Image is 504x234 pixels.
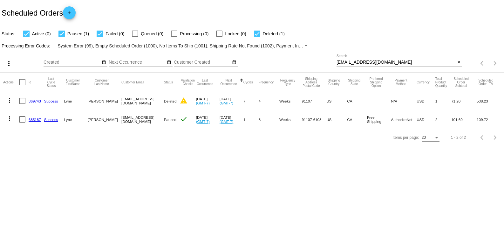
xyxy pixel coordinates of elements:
div: 1 - 2 of 2 [451,135,466,140]
span: Active (0) [32,30,51,38]
button: Change sorting for CurrencyIso [417,80,430,84]
mat-cell: 538.23 [477,92,501,110]
span: Queued (0) [141,30,163,38]
input: Created [44,60,101,65]
mat-cell: 7 [243,92,259,110]
mat-cell: [PERSON_NAME] [88,110,121,129]
mat-cell: 71.20 [451,92,477,110]
mat-cell: AuthorizeNet [391,110,417,129]
button: Change sorting for Cycles [243,80,253,84]
mat-cell: [DATE] [220,92,243,110]
button: Change sorting for Status [164,80,173,84]
button: Change sorting for PreferredShippingOption [367,77,385,88]
mat-cell: Free Shipping [367,110,391,129]
span: 20 [422,135,426,140]
mat-cell: Lyne [64,110,88,129]
span: Status: [2,31,16,36]
button: Change sorting for LastOccurrenceUtc [196,79,214,86]
input: Next Occurrence [109,60,166,65]
mat-icon: more_vert [6,96,13,104]
button: Previous page [476,131,489,144]
mat-select: Filter by Processing Error Codes [58,42,309,50]
span: Locked (0) [225,30,246,38]
mat-cell: USD [417,92,435,110]
mat-cell: 91107 [302,92,327,110]
mat-cell: US [326,110,347,129]
button: Change sorting for PaymentMethod.Type [391,79,411,86]
mat-cell: [DATE] [220,110,243,129]
button: Change sorting for NextOccurrenceUtc [220,79,238,86]
button: Change sorting for Frequency [259,80,274,84]
button: Next page [489,57,501,70]
button: Change sorting for CustomerFirstName [64,79,82,86]
button: Change sorting for ShippingState [347,79,361,86]
mat-cell: 4 [259,92,279,110]
mat-cell: [DATE] [196,92,220,110]
mat-icon: close [457,60,461,65]
mat-icon: more_vert [6,115,13,123]
mat-icon: date_range [232,60,236,65]
mat-cell: CA [347,110,367,129]
mat-header-cell: Total Product Quantity [435,73,451,92]
mat-icon: more_vert [5,60,13,67]
span: Failed (0) [106,30,124,38]
mat-cell: 1 [435,92,451,110]
mat-cell: [EMAIL_ADDRESS][DOMAIN_NAME] [121,92,164,110]
button: Change sorting for LastProcessingCycleId [44,77,58,88]
a: 369743 [29,99,41,103]
mat-cell: USD [417,110,435,129]
a: (GMT-7) [196,101,210,105]
mat-cell: Weeks [279,110,302,129]
a: Success [44,117,58,122]
mat-icon: add [65,11,73,18]
button: Change sorting for Id [29,80,31,84]
a: (GMT-7) [220,101,233,105]
button: Change sorting for CustomerLastName [88,79,116,86]
mat-cell: 8 [259,110,279,129]
button: Change sorting for FrequencyType [279,79,296,86]
button: Change sorting for LifetimeValue [477,79,495,86]
mat-cell: 109.72 [477,110,501,129]
mat-icon: date_range [102,60,106,65]
mat-icon: warning [180,97,187,104]
mat-cell: N/A [391,92,417,110]
mat-cell: CA [347,92,367,110]
span: Processing (0) [180,30,208,38]
mat-cell: 91107-6103 [302,110,327,129]
input: Search [337,60,455,65]
a: (GMT-7) [220,119,233,124]
mat-cell: Lyne [64,92,88,110]
button: Next page [489,131,501,144]
a: 685187 [29,117,41,122]
a: Success [44,99,58,103]
mat-cell: 1 [243,110,259,129]
mat-cell: [PERSON_NAME] [88,92,121,110]
h2: Scheduled Orders [2,6,76,19]
mat-icon: check [180,115,187,123]
span: Processing Error Codes: [2,43,50,48]
button: Clear [455,59,462,66]
button: Previous page [476,57,489,70]
mat-cell: 2 [435,110,451,129]
input: Customer Created [174,60,231,65]
button: Change sorting for Subtotal [451,77,471,88]
button: Change sorting for CustomerEmail [121,80,144,84]
mat-header-cell: Actions [3,73,19,92]
span: Deleted (1) [263,30,285,38]
button: Change sorting for ShippingCountry [326,79,341,86]
div: Items per page: [392,135,419,140]
mat-cell: Weeks [279,92,302,110]
span: Deleted [164,99,177,103]
button: Change sorting for ShippingPostcode [302,77,321,88]
mat-header-cell: Validation Checks [180,73,196,92]
mat-select: Items per page: [422,136,439,140]
span: Paused (1) [67,30,89,38]
span: Paused [164,117,176,122]
mat-cell: US [326,92,347,110]
mat-cell: [DATE] [196,110,220,129]
mat-cell: 101.60 [451,110,477,129]
a: (GMT-7) [196,119,210,124]
mat-cell: [EMAIL_ADDRESS][DOMAIN_NAME] [121,110,164,129]
mat-icon: date_range [167,60,171,65]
